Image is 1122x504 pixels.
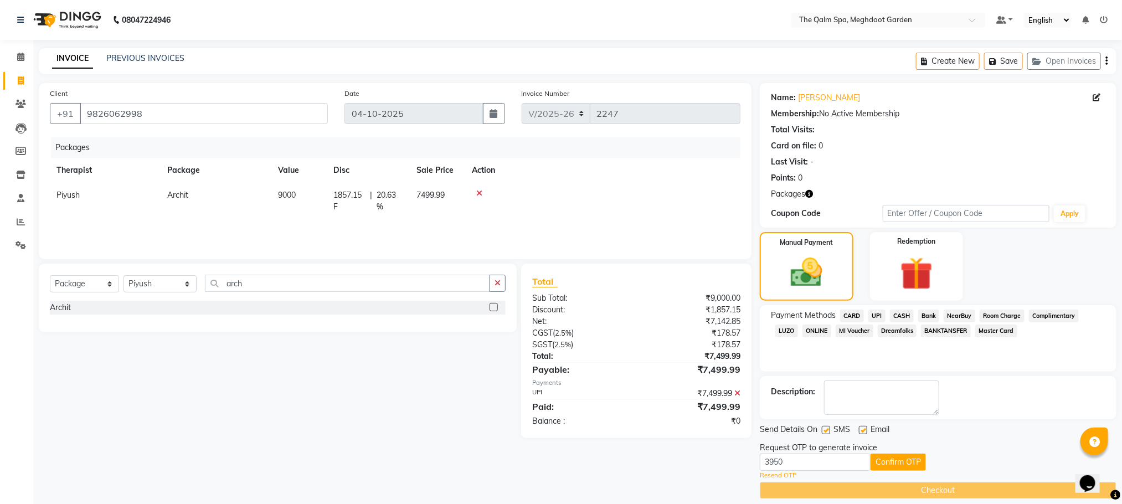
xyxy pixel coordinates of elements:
[890,310,914,322] span: CASH
[984,53,1023,70] button: Save
[771,124,815,136] div: Total Visits:
[636,388,749,399] div: ₹7,499.99
[871,424,889,438] span: Email
[50,158,161,183] th: Therapist
[868,310,886,322] span: UPI
[636,327,749,339] div: ₹178.57
[636,400,749,413] div: ₹7,499.99
[760,424,817,438] span: Send Details On
[636,339,749,351] div: ₹178.57
[840,310,864,322] span: CARD
[980,310,1025,322] span: Room Charge
[167,190,188,200] span: Archit
[532,328,553,338] span: CGST
[636,351,749,362] div: ₹7,499.99
[944,310,975,322] span: NearBuy
[871,454,926,471] button: Confirm OTP
[771,188,805,200] span: Packages
[636,316,749,327] div: ₹7,142.85
[636,363,749,376] div: ₹7,499.99
[760,471,796,480] a: Resend OTP
[524,292,636,304] div: Sub Total:
[1054,205,1085,222] button: Apply
[524,388,636,399] div: UPI
[636,304,749,316] div: ₹1,857.15
[760,442,877,454] div: Request OTP to generate invoice
[771,140,816,152] div: Card on file:
[344,89,359,99] label: Date
[28,4,104,35] img: logo
[410,158,465,183] th: Sale Price
[205,275,490,292] input: Search
[524,400,636,413] div: Paid:
[524,415,636,427] div: Balance :
[524,351,636,362] div: Total:
[370,189,373,213] span: |
[916,53,980,70] button: Create New
[760,454,871,471] input: Enter OTP
[819,140,823,152] div: 0
[798,172,802,184] div: 0
[554,340,571,349] span: 2.5%
[278,190,296,200] span: 9000
[798,92,860,104] a: [PERSON_NAME]
[918,310,940,322] span: Bank
[522,89,570,99] label: Invoice Number
[883,205,1050,222] input: Enter Offer / Coupon Code
[524,316,636,327] div: Net:
[555,328,572,337] span: 2.5%
[771,208,882,219] div: Coupon Code
[810,156,814,168] div: -
[781,254,832,291] img: _cash.svg
[524,304,636,316] div: Discount:
[1075,460,1111,493] iframe: chat widget
[524,363,636,376] div: Payable:
[80,103,328,124] input: Search by Name/Mobile/Email/Code
[377,189,403,213] span: 20.63 %
[836,325,873,337] span: MI Voucher
[327,158,410,183] th: Disc
[52,49,93,69] a: INVOICE
[975,325,1017,337] span: Master Card
[771,156,808,168] div: Last Visit:
[775,325,798,337] span: LUZO
[636,415,749,427] div: ₹0
[532,340,552,349] span: SGST
[771,386,815,398] div: Description:
[524,327,636,339] div: ( )
[122,4,171,35] b: 08047224946
[51,137,749,158] div: Packages
[636,292,749,304] div: ₹9,000.00
[890,253,943,294] img: _gift.svg
[802,325,831,337] span: ONLINE
[161,158,271,183] th: Package
[416,190,445,200] span: 7499.99
[771,108,1105,120] div: No Active Membership
[771,108,819,120] div: Membership:
[780,238,833,248] label: Manual Payment
[465,158,740,183] th: Action
[833,424,850,438] span: SMS
[106,53,184,63] a: PREVIOUS INVOICES
[1029,310,1079,322] span: Complimentary
[271,158,327,183] th: Value
[532,378,740,388] div: Payments
[50,89,68,99] label: Client
[56,190,80,200] span: Piyush
[771,92,796,104] div: Name:
[50,103,81,124] button: +91
[771,172,796,184] div: Points:
[771,310,836,321] span: Payment Methods
[50,302,71,313] div: Archit
[897,236,935,246] label: Redemption
[878,325,917,337] span: Dreamfolks
[532,276,558,287] span: Total
[524,339,636,351] div: ( )
[333,189,366,213] span: 1857.15 F
[1027,53,1101,70] button: Open Invoices
[921,325,971,337] span: BANKTANSFER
